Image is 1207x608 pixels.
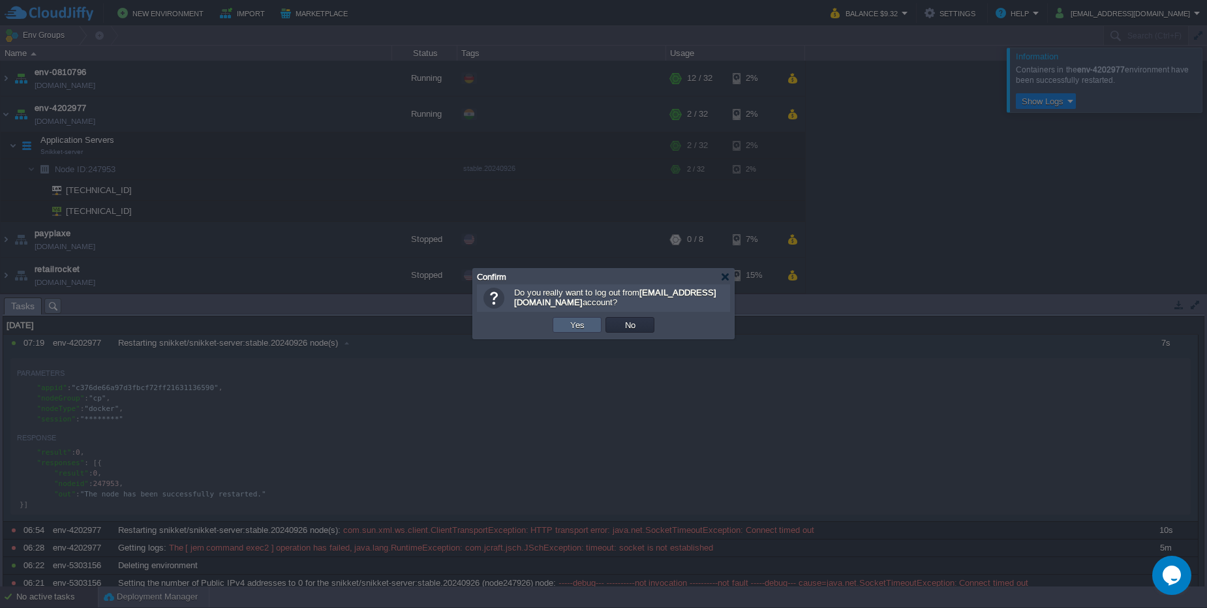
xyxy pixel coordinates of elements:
[477,272,506,282] span: Confirm
[514,288,716,307] b: [EMAIL_ADDRESS][DOMAIN_NAME]
[514,288,716,307] span: Do you really want to log out from account?
[1152,556,1194,595] iframe: chat widget
[621,319,639,331] button: No
[566,319,588,331] button: Yes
